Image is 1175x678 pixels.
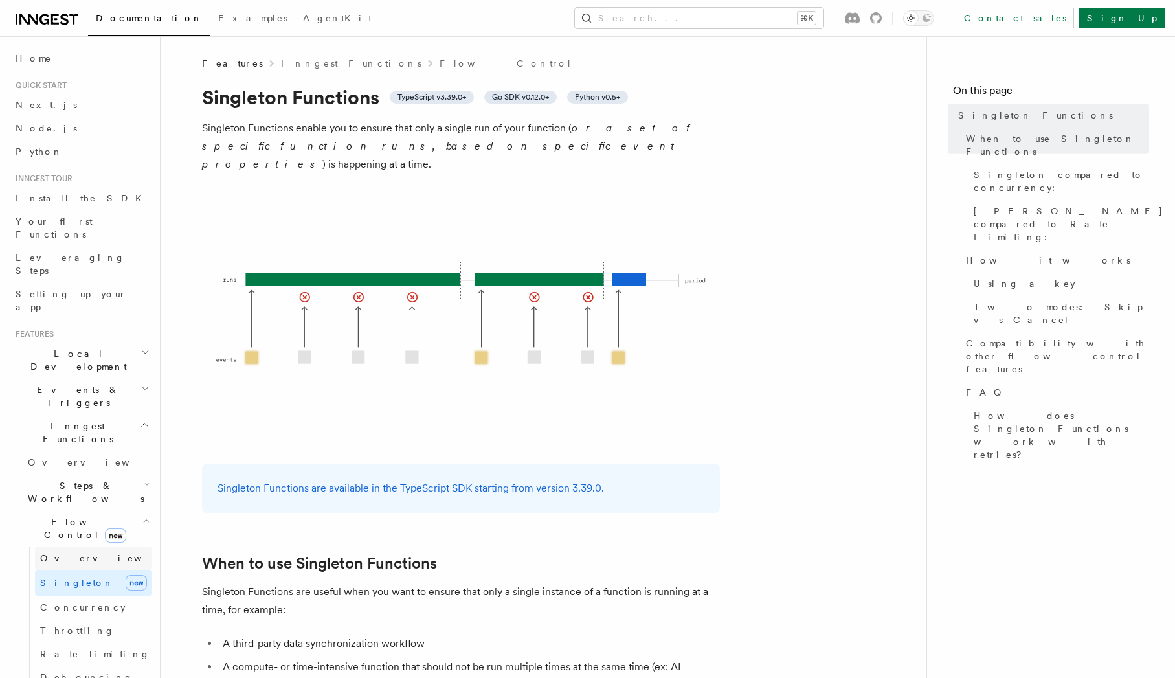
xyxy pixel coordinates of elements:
[16,123,77,133] span: Node.js
[10,420,140,446] span: Inngest Functions
[16,289,127,312] span: Setting up your app
[23,474,152,510] button: Steps & Workflows
[961,249,1149,272] a: How it works
[10,414,152,451] button: Inngest Functions
[23,510,152,547] button: Flow Controlnew
[10,282,152,319] a: Setting up your app
[974,300,1149,326] span: Two modes: Skip vs Cancel
[10,80,67,91] span: Quick start
[40,602,126,613] span: Concurrency
[202,119,720,174] p: Singleton Functions enable you to ensure that only a single run of your function ( ) is happening...
[1079,8,1165,28] a: Sign Up
[974,277,1075,290] span: Using a key
[10,210,152,246] a: Your first Functions
[35,596,152,619] a: Concurrency
[10,347,141,373] span: Local Development
[202,122,696,170] em: or a set of specific function runs, based on specific event properties
[23,451,152,474] a: Overview
[16,146,63,157] span: Python
[968,295,1149,332] a: Two modes: Skip vs Cancel
[23,479,144,505] span: Steps & Workflows
[126,575,147,591] span: new
[10,174,73,184] span: Inngest tour
[953,104,1149,127] a: Singleton Functions
[10,383,141,409] span: Events & Triggers
[966,337,1149,376] span: Compatibility with other flow control features
[210,4,295,35] a: Examples
[968,163,1149,199] a: Singleton compared to concurrency:
[35,570,152,596] a: Singletonnew
[303,13,372,23] span: AgentKit
[961,332,1149,381] a: Compatibility with other flow control features
[966,386,1008,399] span: FAQ
[88,4,210,36] a: Documentation
[10,186,152,210] a: Install the SDK
[202,583,720,619] p: Singleton Functions are useful when you want to ensure that only a single instance of a function ...
[10,140,152,163] a: Python
[10,117,152,140] a: Node.js
[16,52,52,65] span: Home
[968,404,1149,466] a: How does Singleton Functions work with retries?
[440,57,572,70] a: Flow Control
[202,57,263,70] span: Features
[492,92,549,102] span: Go SDK v0.12.0+
[966,254,1130,267] span: How it works
[35,619,152,642] a: Throttling
[35,642,152,666] a: Rate limiting
[105,528,126,543] span: new
[202,189,720,448] img: Singleton Functions only process one run at a time.
[35,547,152,570] a: Overview
[961,127,1149,163] a: When to use Singleton Functions
[281,57,421,70] a: Inngest Functions
[28,457,161,468] span: Overview
[10,342,152,378] button: Local Development
[974,409,1149,461] span: How does Singleton Functions work with retries?
[10,246,152,282] a: Leveraging Steps
[16,253,125,276] span: Leveraging Steps
[798,12,816,25] kbd: ⌘K
[575,8,823,28] button: Search...⌘K
[16,193,150,203] span: Install the SDK
[16,100,77,110] span: Next.js
[40,553,173,563] span: Overview
[218,479,704,497] p: Singleton Functions are available in the TypeScript SDK starting from version 3.39.0.
[397,92,466,102] span: TypeScript v3.39.0+
[958,109,1113,122] span: Singleton Functions
[218,13,287,23] span: Examples
[16,216,93,240] span: Your first Functions
[40,626,115,636] span: Throttling
[202,85,720,109] h1: Singleton Functions
[10,378,152,414] button: Events & Triggers
[40,578,114,588] span: Singleton
[40,649,150,659] span: Rate limiting
[219,635,720,653] li: A third-party data synchronization workflow
[956,8,1074,28] a: Contact sales
[23,515,142,541] span: Flow Control
[10,329,54,339] span: Features
[968,199,1149,249] a: [PERSON_NAME] compared to Rate Limiting:
[202,554,437,572] a: When to use Singleton Functions
[968,272,1149,295] a: Using a key
[966,132,1149,158] span: When to use Singleton Functions
[10,47,152,70] a: Home
[974,168,1149,194] span: Singleton compared to concurrency:
[903,10,934,26] button: Toggle dark mode
[961,381,1149,404] a: FAQ
[96,13,203,23] span: Documentation
[974,205,1163,243] span: [PERSON_NAME] compared to Rate Limiting:
[10,93,152,117] a: Next.js
[295,4,379,35] a: AgentKit
[953,83,1149,104] h4: On this page
[575,92,620,102] span: Python v0.5+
